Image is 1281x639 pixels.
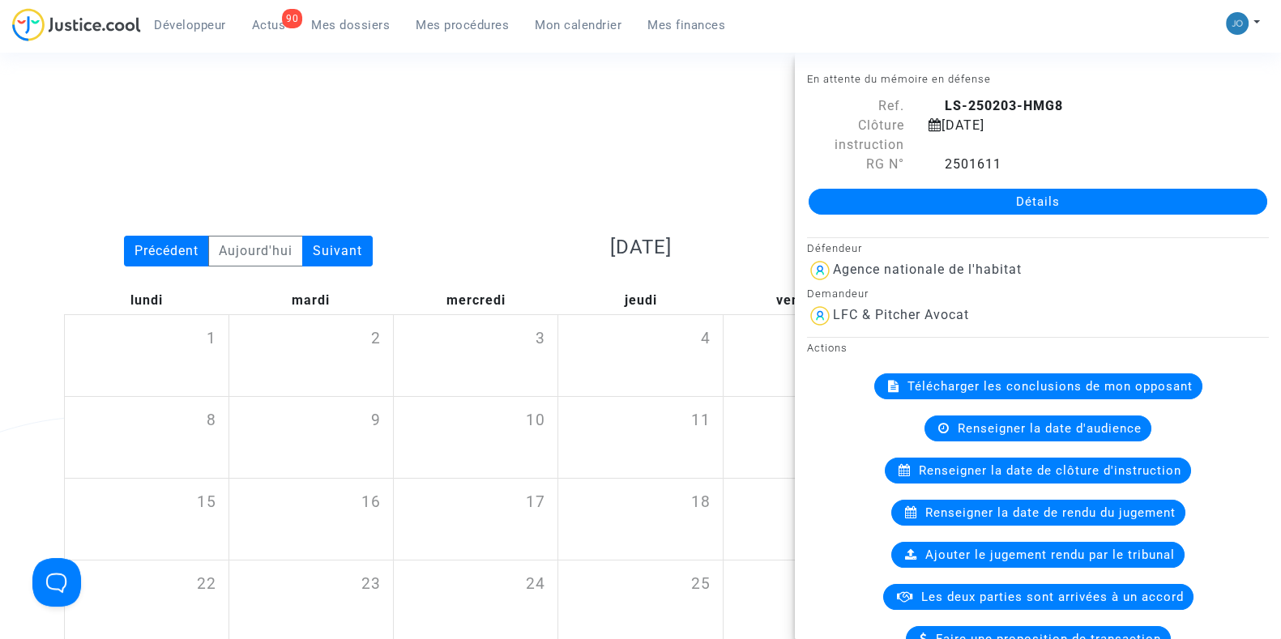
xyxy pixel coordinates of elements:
a: Mes procédures [403,13,522,37]
div: Agence nationale de l'habitat [833,262,1022,277]
span: 24 [526,573,545,596]
span: Les deux parties sont arrivées à un accord [921,590,1184,604]
div: Ref. [795,96,916,116]
div: jeudi [558,287,723,314]
div: vendredi décembre 5 [724,315,887,396]
span: Développeur [154,18,226,32]
small: Défendeur [807,242,862,254]
div: LFC & Pitcher Avocat [833,307,969,322]
span: 25 [691,573,711,596]
img: tab_domain_overview_orange.svg [66,94,79,107]
div: mercredi [394,287,558,314]
div: v 4.0.25 [45,26,79,39]
span: 11 [691,409,711,432]
div: mardi [228,287,393,314]
img: icon-user.svg [807,258,833,283]
img: tab_keywords_by_traffic_grey.svg [184,94,197,107]
div: Domaine [83,96,125,106]
b: LS-250203-HMG8 [945,98,1063,113]
img: website_grey.svg [26,42,39,55]
div: vendredi décembre 19 [724,479,887,560]
div: mercredi décembre 10 [394,397,557,478]
a: Mes finances [634,13,738,37]
div: 90 [282,9,302,28]
div: mercredi décembre 3 [394,315,557,396]
span: 23 [361,573,381,596]
span: 22 [197,573,216,596]
div: [DATE] [916,116,1240,155]
span: 4 [701,327,711,351]
a: Mon calendrier [522,13,634,37]
span: Mes procédures [416,18,509,32]
span: 8 [207,409,216,432]
div: mardi décembre 16 [229,479,393,560]
div: Clôture instruction [795,116,916,155]
small: Demandeur [807,288,869,300]
span: Mon calendrier [535,18,621,32]
span: 10 [526,409,545,432]
a: Mes dossiers [298,13,403,37]
span: 17 [526,491,545,514]
span: Télécharger les conclusions de mon opposant [907,379,1193,394]
div: Suivant [302,236,373,266]
span: Renseigner la date de clôture d'instruction [919,463,1181,478]
span: Mes finances [647,18,725,32]
div: jeudi décembre 11 [558,397,722,478]
a: Détails [809,189,1267,215]
span: 2 [371,327,381,351]
div: lundi décembre 1 [65,315,228,396]
span: 18 [691,491,711,514]
img: logo_orange.svg [26,26,39,39]
div: jeudi décembre 18 [558,479,722,560]
span: 16 [361,491,381,514]
small: En attente du mémoire en défense [807,73,991,85]
div: vendredi décembre 12 [724,397,887,478]
div: lundi [64,287,228,314]
div: RG N° [795,155,916,174]
span: Renseigner la date d'audience [958,421,1142,436]
span: 1 [207,327,216,351]
a: Développeur [141,13,239,37]
span: 15 [197,491,216,514]
span: Ajouter le jugement rendu par le tribunal [925,547,1175,562]
span: 3 [536,327,545,351]
img: icon-user.svg [807,303,833,329]
div: jeudi décembre 4 [558,315,722,396]
div: lundi décembre 15 [65,479,228,560]
span: Renseigner la date de rendu du jugement [925,505,1176,520]
div: Mots-clés [202,96,248,106]
div: Aujourd'hui [208,236,303,266]
span: 9 [371,409,381,432]
a: 90Actus [239,13,299,37]
div: lundi décembre 8 [65,397,228,478]
span: Mes dossiers [311,18,390,32]
div: Précédent [124,236,209,266]
img: jc-logo.svg [12,8,141,41]
img: 45a793c8596a0d21866ab9c5374b5e4b [1226,12,1249,35]
span: Actus [252,18,286,32]
small: Actions [807,342,848,354]
span: 2501611 [929,156,1001,172]
div: mardi décembre 9 [229,397,393,478]
div: mardi décembre 2 [229,315,393,396]
div: mercredi décembre 17 [394,479,557,560]
div: Domaine: [DOMAIN_NAME] [42,42,183,55]
h3: [DATE] [456,236,824,259]
iframe: Help Scout Beacon - Open [32,558,81,607]
div: vendredi [723,287,887,314]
